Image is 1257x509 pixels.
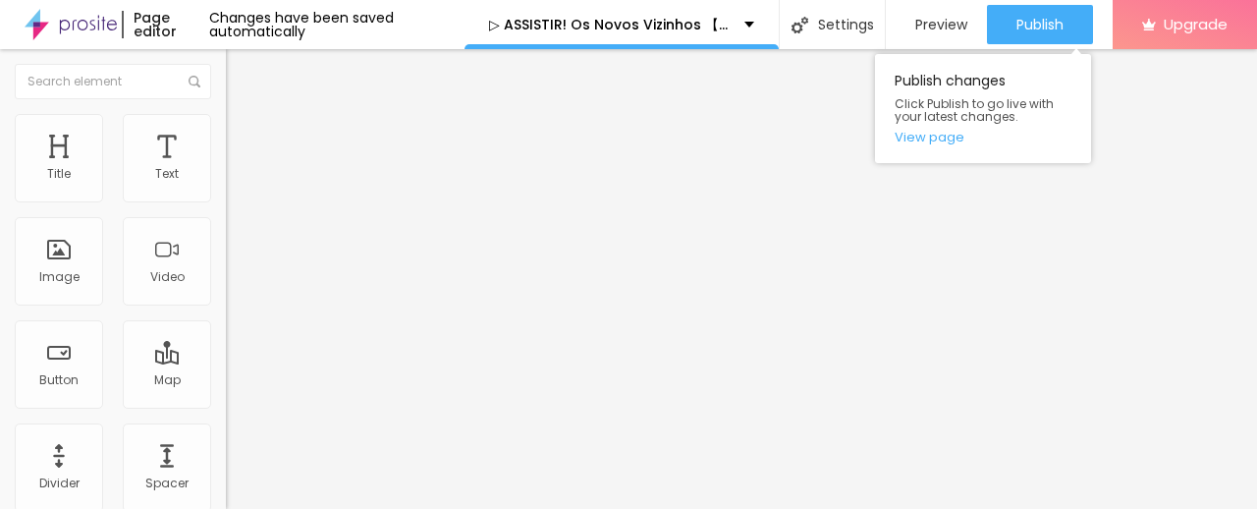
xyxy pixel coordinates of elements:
[39,270,80,284] div: Image
[189,76,200,87] img: Icone
[792,17,808,33] img: Icone
[145,477,189,490] div: Spacer
[155,167,179,181] div: Text
[915,17,967,32] span: Preview
[15,64,211,99] input: Search element
[47,167,71,181] div: Title
[895,131,1071,143] a: View page
[154,373,181,387] div: Map
[39,373,79,387] div: Button
[987,5,1093,44] button: Publish
[875,54,1091,163] div: Publish changes
[150,270,185,284] div: Video
[226,49,1257,509] iframe: Editor
[489,18,730,31] p: ▷ ASSISTIR! Os Novos Vizinhos 【2025】 Filme Completo Dublaado Online
[886,5,987,44] button: Preview
[1164,16,1228,32] span: Upgrade
[209,11,465,38] div: Changes have been saved automatically
[122,11,208,38] div: Page editor
[39,477,80,490] div: Divider
[895,97,1071,123] span: Click Publish to go live with your latest changes.
[1016,17,1064,32] span: Publish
